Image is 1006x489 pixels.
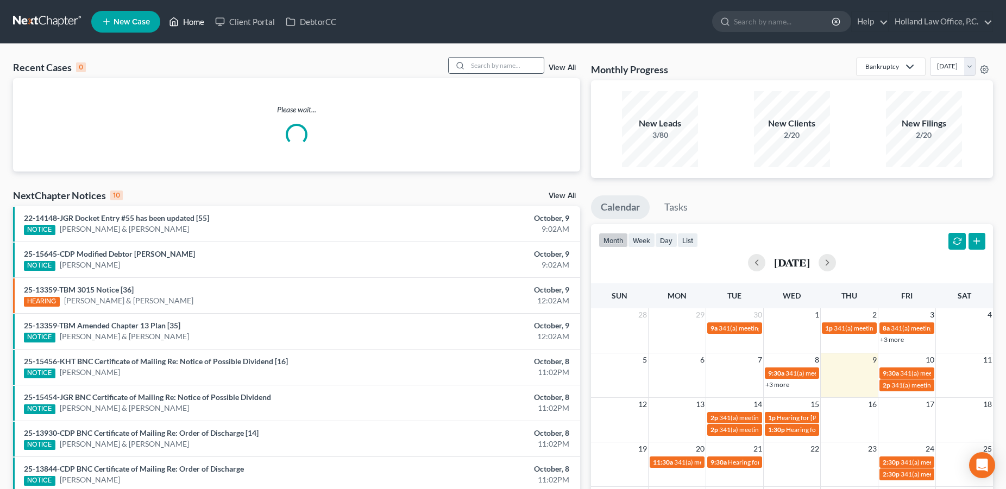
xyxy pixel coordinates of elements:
[768,369,784,377] span: 9:30a
[674,458,779,466] span: 341(a) meeting for [PERSON_NAME]
[768,414,776,422] span: 1p
[734,11,833,31] input: Search by name...
[395,259,569,270] div: 9:02AM
[24,213,209,223] a: 22-14148-JGR Docket Entry #55 has been updated [55]
[468,58,544,73] input: Search by name...
[841,291,857,300] span: Thu
[754,117,830,130] div: New Clients
[24,369,55,378] div: NOTICE
[395,367,569,378] div: 11:02PM
[958,291,971,300] span: Sat
[395,463,569,474] div: October, 8
[24,261,55,271] div: NOTICE
[886,117,962,130] div: New Filings
[900,369,1005,377] span: 341(a) meeting for [PERSON_NAME]
[695,308,706,321] span: 29
[883,458,900,466] span: 2:30p
[637,442,648,455] span: 19
[612,291,627,300] span: Sun
[622,130,698,141] div: 3/80
[60,367,120,378] a: [PERSON_NAME]
[24,249,195,258] a: 25-15645-CDP Modified Debtor [PERSON_NAME]
[642,353,648,366] span: 5
[925,442,935,455] span: 24
[711,426,718,434] span: 2p
[395,403,569,414] div: 11:02PM
[765,380,789,389] a: +3 more
[834,324,996,332] span: 341(a) meeting for [PERSON_NAME] & [PERSON_NAME]
[622,117,698,130] div: New Leads
[752,398,763,411] span: 14
[883,324,890,332] span: 8a
[655,195,697,219] a: Tasks
[711,458,727,466] span: 9:30a
[24,297,60,307] div: HEARING
[886,130,962,141] div: 2/20
[24,476,55,486] div: NOTICE
[60,224,189,234] a: [PERSON_NAME] & [PERSON_NAME]
[925,353,935,366] span: 10
[785,369,890,377] span: 341(a) meeting for [PERSON_NAME]
[825,324,833,332] span: 1p
[60,259,120,270] a: [PERSON_NAME]
[867,442,878,455] span: 23
[110,190,123,200] div: 10
[695,398,706,411] span: 13
[655,233,677,247] button: day
[883,369,899,377] span: 9:30a
[889,12,992,31] a: Holland Law Office, P.C.
[637,308,648,321] span: 28
[164,12,210,31] a: Home
[280,12,342,31] a: DebtorCC
[24,225,55,235] div: NOTICE
[786,426,928,434] span: Hearing for [PERSON_NAME] & [PERSON_NAME]
[76,62,86,72] div: 0
[24,404,55,414] div: NOTICE
[783,291,801,300] span: Wed
[668,291,687,300] span: Mon
[852,12,888,31] a: Help
[809,442,820,455] span: 22
[883,470,900,478] span: 2:30p
[60,403,189,414] a: [PERSON_NAME] & [PERSON_NAME]
[695,442,706,455] span: 20
[549,192,576,200] a: View All
[727,291,741,300] span: Tue
[13,104,580,115] p: Please wait...
[901,291,913,300] span: Fri
[982,442,993,455] span: 25
[395,331,569,342] div: 12:02AM
[754,130,830,141] div: 2/20
[814,308,820,321] span: 1
[728,458,813,466] span: Hearing for [PERSON_NAME]
[395,428,569,439] div: October, 8
[901,458,1005,466] span: 341(a) meeting for [PERSON_NAME]
[210,12,280,31] a: Client Portal
[24,321,180,330] a: 25-13359-TBM Amended Chapter 13 Plan [35]
[653,458,673,466] span: 11:30a
[60,331,189,342] a: [PERSON_NAME] & [PERSON_NAME]
[883,381,890,389] span: 2p
[395,249,569,259] div: October, 9
[969,452,995,478] div: Open Intercom Messenger
[768,426,785,434] span: 1:30p
[699,353,706,366] span: 6
[719,324,823,332] span: 341(a) meeting for [PERSON_NAME]
[24,464,244,473] a: 25-13844-CDP BNC Certificate of Mailing Re: Order of Discharge
[114,18,150,26] span: New Case
[982,398,993,411] span: 18
[757,353,763,366] span: 7
[752,308,763,321] span: 30
[64,295,193,306] a: [PERSON_NAME] & [PERSON_NAME]
[395,474,569,485] div: 11:02PM
[677,233,698,247] button: list
[929,308,935,321] span: 3
[60,474,120,485] a: [PERSON_NAME]
[880,335,904,344] a: +3 more
[719,426,824,434] span: 341(a) meeting for [PERSON_NAME]
[395,224,569,234] div: 9:02AM
[395,213,569,224] div: October, 9
[395,392,569,403] div: October, 8
[637,398,648,411] span: 12
[774,257,810,268] h2: [DATE]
